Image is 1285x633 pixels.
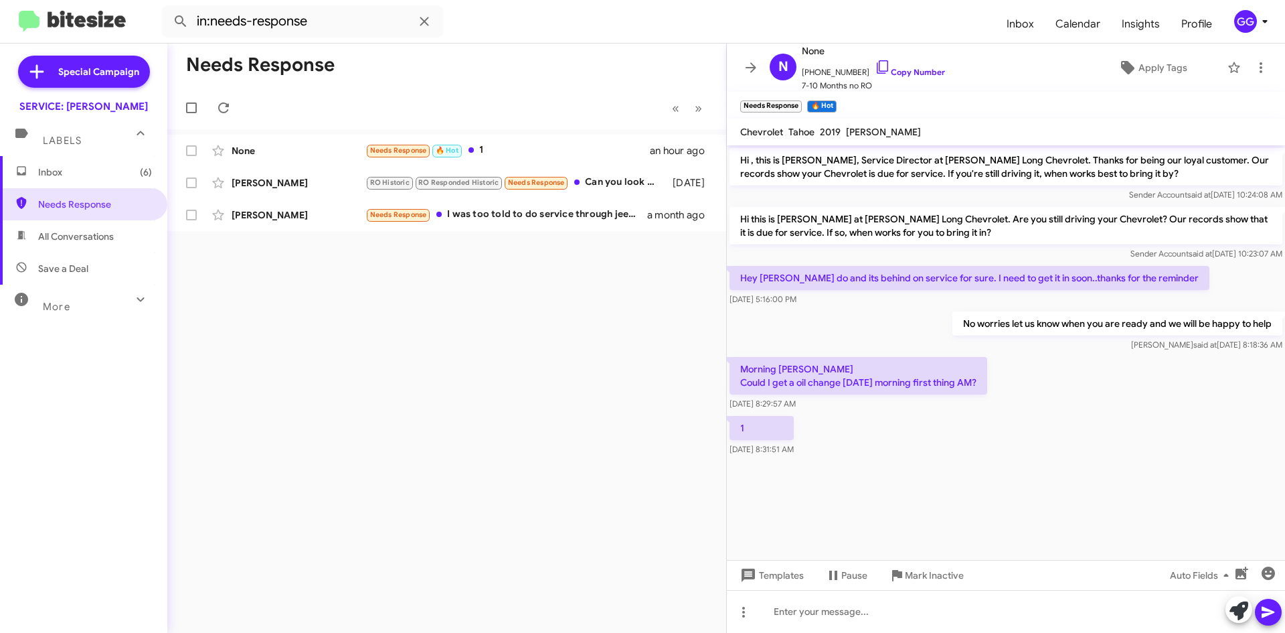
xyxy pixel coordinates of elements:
span: Sender Account [DATE] 10:23:07 AM [1130,249,1282,259]
p: 1 [730,416,794,440]
a: Profile [1171,5,1223,44]
p: Hi this is [PERSON_NAME] at [PERSON_NAME] Long Chevrolet. Are you still driving your Chevrolet? O... [730,207,1282,244]
span: [DATE] 5:16:00 PM [730,294,796,304]
p: Hey [PERSON_NAME] do and its behind on service for sure. I need to get it in soon..thanks for the... [730,266,1209,290]
span: Apply Tags [1138,56,1187,80]
span: [DATE] 8:29:57 AM [730,399,796,409]
span: said at [1187,190,1211,200]
span: Needs Response [370,210,427,219]
span: RO Responded Historic [418,178,499,187]
div: Can you look at my carfax and see what services I skipped for my 60k and get me an estimate and l... [365,175,666,190]
input: Search [162,5,443,38]
a: Inbox [996,5,1045,44]
div: I was too told to do service through jeep dealer ... at least until warranty factory warranty exp... [365,207,647,222]
span: All Conversations [38,230,114,243]
span: Templates [738,563,804,587]
span: Sender Account [DATE] 10:24:08 AM [1129,190,1282,200]
span: Needs Response [508,178,565,187]
p: No worries let us know when you are ready and we will be happy to help [952,311,1282,336]
span: [PHONE_NUMBER] [802,59,945,79]
nav: Page navigation example [665,94,710,122]
span: None [802,43,945,59]
span: (6) [140,165,152,179]
button: GG [1223,10,1270,33]
div: a month ago [647,208,715,222]
div: SERVICE: [PERSON_NAME] [19,100,148,113]
button: Templates [727,563,815,587]
span: « [672,100,679,117]
span: » [695,100,702,117]
p: Morning [PERSON_NAME] Could I get a oil change [DATE] morning first thing AM? [730,357,987,395]
span: Needs Response [38,198,152,211]
div: [PERSON_NAME] [232,176,365,190]
small: 🔥 Hot [807,100,836,113]
button: Auto Fields [1159,563,1245,587]
a: Calendar [1045,5,1111,44]
span: 2019 [820,126,841,138]
button: Next [687,94,710,122]
span: N [778,56,788,78]
button: Pause [815,563,878,587]
button: Apply Tags [1084,56,1221,80]
p: Hi , this is [PERSON_NAME], Service Director at [PERSON_NAME] Long Chevrolet. Thanks for being ou... [730,148,1282,186]
span: 🔥 Hot [436,146,458,155]
div: None [232,144,365,157]
span: 7-10 Months no RO [802,79,945,92]
span: Needs Response [370,146,427,155]
div: GG [1234,10,1257,33]
span: [PERSON_NAME] [846,126,921,138]
button: Previous [664,94,687,122]
span: Inbox [38,165,152,179]
span: Save a Deal [38,262,88,275]
a: Insights [1111,5,1171,44]
span: Mark Inactive [905,563,964,587]
span: Labels [43,135,82,147]
h1: Needs Response [186,54,335,76]
div: [DATE] [666,176,715,190]
span: More [43,301,70,313]
span: [PERSON_NAME] [DATE] 8:18:36 AM [1131,340,1282,350]
span: Chevrolet [740,126,783,138]
span: [DATE] 8:31:51 AM [730,444,794,454]
a: Copy Number [875,67,945,77]
span: said at [1189,249,1212,259]
span: Pause [841,563,867,587]
span: Special Campaign [58,65,139,78]
button: Mark Inactive [878,563,974,587]
span: Tahoe [788,126,815,138]
span: RO Historic [370,178,410,187]
div: [PERSON_NAME] [232,208,365,222]
span: said at [1193,340,1217,350]
span: Auto Fields [1170,563,1234,587]
a: Special Campaign [18,56,150,88]
div: an hour ago [650,144,715,157]
div: 1 [365,143,650,158]
small: Needs Response [740,100,802,113]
